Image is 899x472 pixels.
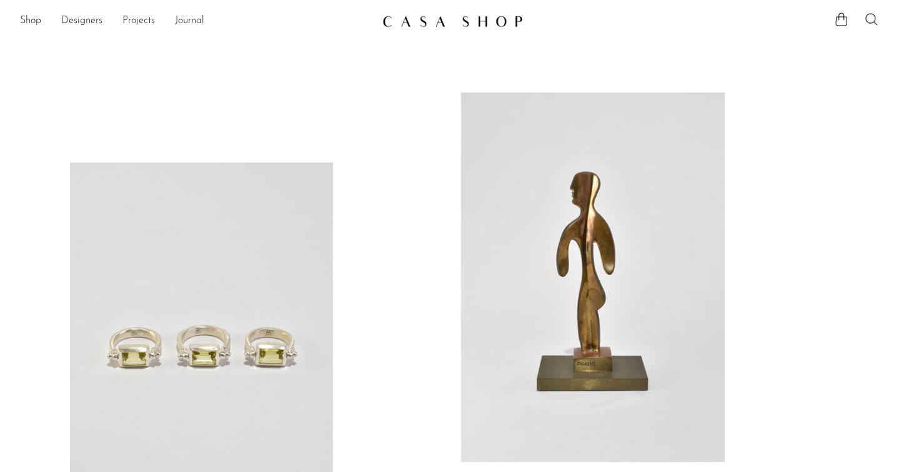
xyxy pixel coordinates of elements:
[20,11,372,32] ul: NEW HEADER MENU
[175,13,204,29] a: Journal
[20,13,41,29] a: Shop
[61,13,102,29] a: Designers
[122,13,155,29] a: Projects
[20,11,372,32] nav: Desktop navigation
